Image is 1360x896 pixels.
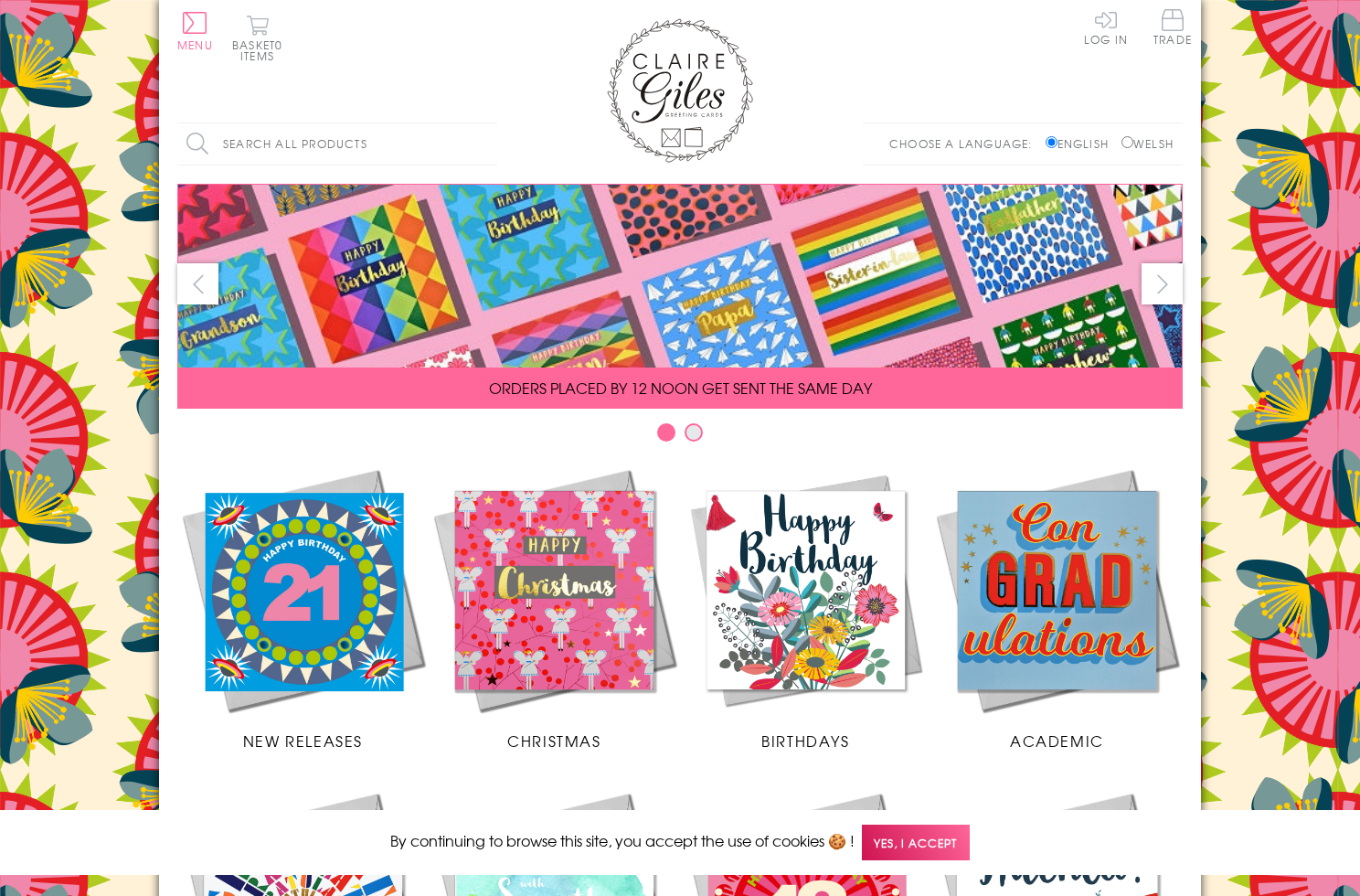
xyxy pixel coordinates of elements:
button: Menu [177,12,213,50]
span: ORDERS PLACED BY 12 NOON GET SENT THE SAME DAY [489,377,872,399]
button: Carousel Page 2 [685,423,703,442]
button: prev [177,263,218,304]
span: Academic [1010,730,1104,752]
span: Birthdays [761,730,849,752]
input: Search [479,123,497,165]
div: Carousel Pagination [177,422,1183,451]
p: Choose a language: [889,135,1042,152]
input: English [1046,136,1057,148]
label: Welsh [1121,135,1174,152]
span: Menu [177,37,213,53]
img: Claire Giles Greetings Cards [607,18,753,163]
span: New Releases [243,730,363,752]
span: Yes, I accept [862,825,970,860]
span: Trade [1153,9,1192,45]
a: New Releases [177,464,429,752]
span: Christmas [507,730,600,752]
label: English [1046,135,1118,152]
button: next [1142,263,1183,304]
span: 0 items [240,37,282,64]
a: Academic [931,464,1183,752]
input: Welsh [1121,136,1133,148]
input: Search all products [177,123,497,165]
button: Basket0 items [232,15,282,61]
button: Carousel Page 1 (Current Slide) [657,423,675,442]
a: Log In [1084,9,1128,45]
a: Birthdays [680,464,931,752]
a: Christmas [429,464,680,752]
a: Trade [1153,9,1192,48]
